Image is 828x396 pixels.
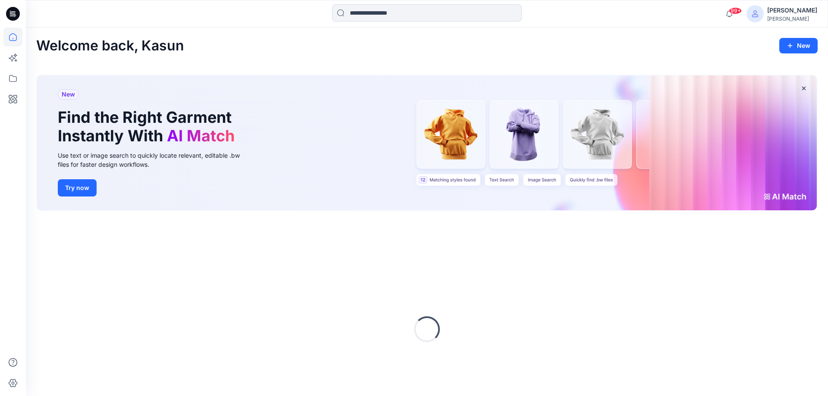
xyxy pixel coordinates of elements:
[36,38,184,54] h2: Welcome back, Kasun
[729,7,742,14] span: 99+
[167,126,235,145] span: AI Match
[58,179,97,196] button: Try now
[62,89,75,100] span: New
[767,16,817,22] div: [PERSON_NAME]
[58,151,252,169] div: Use text or image search to quickly locate relevant, editable .bw files for faster design workflows.
[767,5,817,16] div: [PERSON_NAME]
[58,108,239,145] h1: Find the Right Garment Instantly With
[752,10,759,17] svg: avatar
[779,38,818,53] button: New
